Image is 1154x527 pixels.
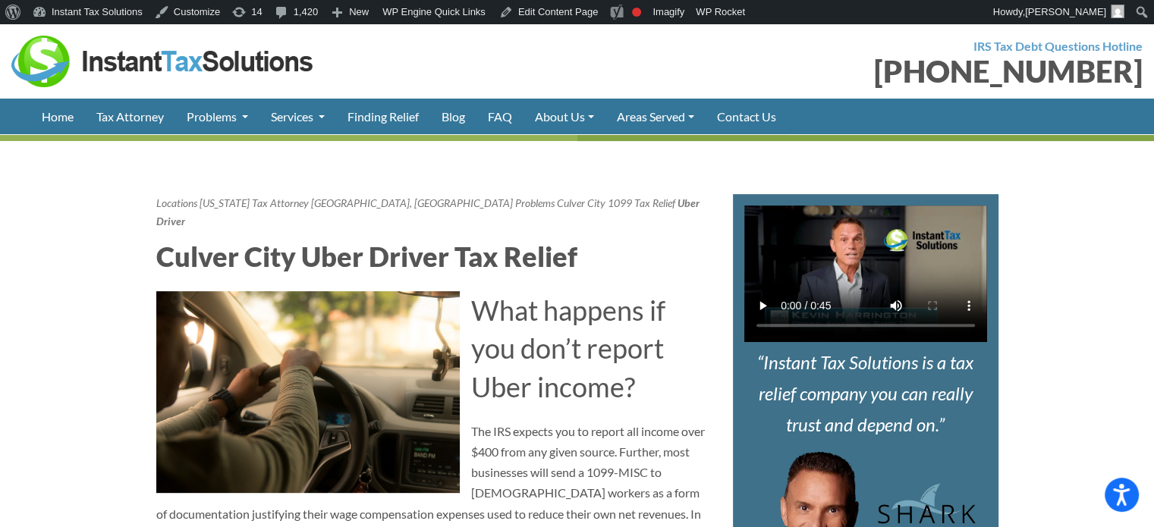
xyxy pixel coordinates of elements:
a: Services [259,99,336,134]
img: uber driver in car [156,291,460,494]
a: FAQ [476,99,524,134]
a: Problems [175,99,259,134]
strong: Uber Driver [156,196,700,227]
h2: Culver City Uber Driver Tax Relief [156,237,710,275]
i: Instant Tax Solutions is a tax relief company you can really trust and depend on. [757,351,973,435]
span: [PERSON_NAME] [1025,6,1106,17]
a: Problems [515,196,555,209]
a: [US_STATE] [200,196,250,209]
a: Finding Relief [336,99,430,134]
a: Locations [156,196,197,209]
a: About Us [524,99,605,134]
div: [PHONE_NUMBER] [589,56,1143,86]
a: Tax Attorney [85,99,175,134]
strong: IRS Tax Debt Questions Hotline [973,39,1143,53]
a: Contact Us [706,99,788,134]
a: Blog [430,99,476,134]
a: Tax Attorney [GEOGRAPHIC_DATA], [GEOGRAPHIC_DATA] [252,196,513,209]
a: Home [30,99,85,134]
a: Instant Tax Solutions Logo [11,52,315,67]
img: Instant Tax Solutions Logo [11,36,315,87]
a: Culver City 1099 Tax Relief [557,196,675,209]
a: Areas Served [605,99,706,134]
div: Focus keyphrase not set [632,8,641,17]
span: What happens if you don’t report Uber income? [471,293,665,403]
